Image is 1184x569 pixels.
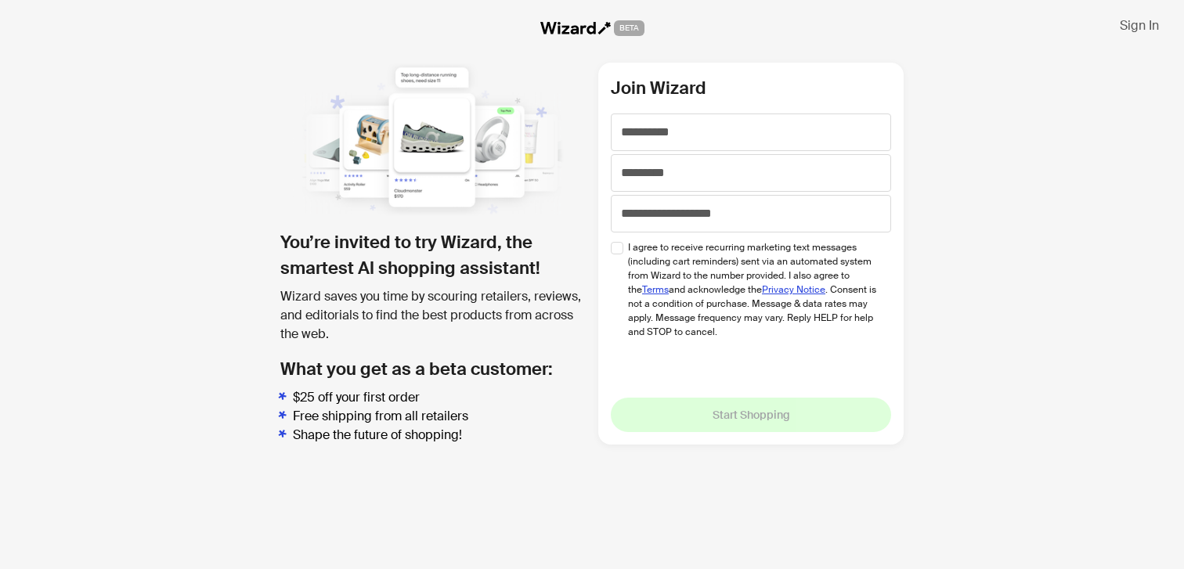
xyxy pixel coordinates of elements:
li: $25 off your first order [293,388,586,407]
li: Free shipping from all retailers [293,407,586,426]
button: Start Shopping [611,398,891,432]
span: I agree to receive recurring marketing text messages (including cart reminders) sent via an autom... [628,240,879,339]
span: Sign In [1120,17,1159,34]
h1: You’re invited to try Wizard, the smartest AI shopping assistant! [280,229,586,281]
h2: Join Wizard [611,75,891,101]
div: Wizard saves you time by scouring retailers, reviews, and editorials to find the best products fr... [280,287,586,344]
a: Terms [642,283,669,296]
a: Privacy Notice [762,283,825,296]
button: Sign In [1107,13,1171,38]
h2: What you get as a beta customer: [280,356,586,382]
span: BETA [614,20,644,36]
li: Shape the future of shopping! [293,426,586,445]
